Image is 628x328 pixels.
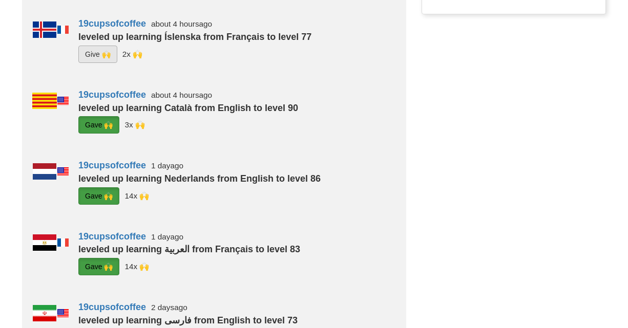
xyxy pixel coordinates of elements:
small: 1 day ago [151,161,183,170]
strong: leveled up learning Català from English to level 90 [78,103,298,113]
button: Gave 🙌 [78,116,119,134]
strong: leveled up learning فارسی from English to level 73 [78,315,298,325]
button: Gave 🙌 [78,187,119,205]
small: segfault<br />Earluccio [122,50,142,58]
small: 2 days ago [151,303,187,312]
small: about 4 hours ago [151,91,212,99]
small: segfault<br />Earluccio<br />Qvadratus<br />a_seal<br />sjfree<br />rav3l<br />superwinston<br />... [124,191,149,200]
small: segfault<br />Earluccio<br />Qvadratus<br />a_seal<br />sjfree<br />rav3l<br />superwinston<br />... [124,262,149,271]
a: 19cupsofcoffee [78,231,146,242]
strong: leveled up learning Nederlands from English to level 86 [78,173,321,184]
strong: leveled up learning Íslenska from Français to level 77 [78,32,311,42]
button: Gave 🙌 [78,258,119,275]
a: 19cupsofcoffee [78,302,146,312]
a: 19cupsofcoffee [78,90,146,100]
small: 1 day ago [151,232,183,241]
small: Marcos<br />segfault<br />Earluccio [124,120,144,129]
button: Give 🙌 [78,46,117,63]
strong: leveled up learning العربية from Français to level 83 [78,244,300,254]
small: about 4 hours ago [151,19,212,28]
a: 19cupsofcoffee [78,18,146,29]
a: 19cupsofcoffee [78,160,146,170]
